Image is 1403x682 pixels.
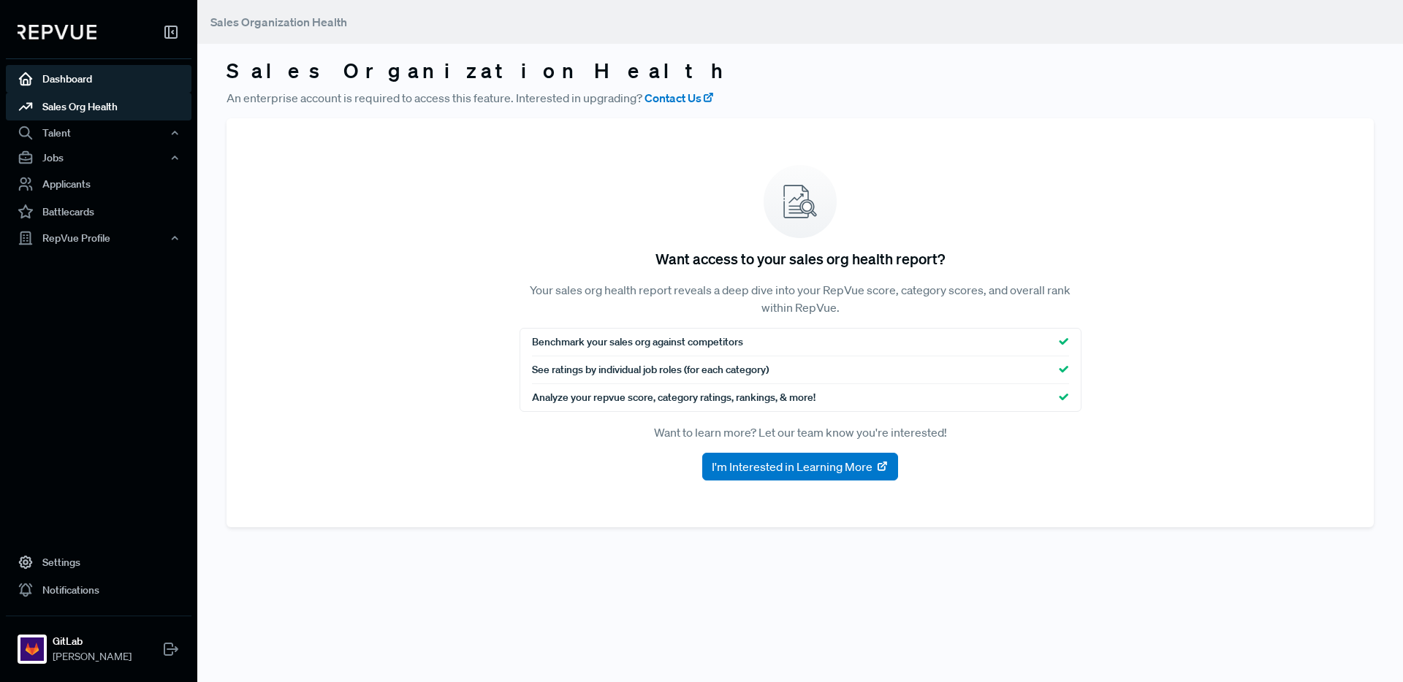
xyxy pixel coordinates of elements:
[53,634,132,649] strong: GitLab
[6,576,191,604] a: Notifications
[532,390,815,405] span: Analyze your repvue score, category ratings, rankings, & more!
[712,458,872,475] span: I'm Interested in Learning More
[6,548,191,576] a: Settings
[6,616,191,670] a: GitLabGitLab[PERSON_NAME]
[532,362,769,378] span: See ratings by individual job roles (for each category)
[532,334,743,350] span: Benchmark your sales org against competitors
[6,226,191,250] button: RepVue Profile
[6,198,191,226] a: Battlecards
[702,453,898,480] button: I'm Interested in Learning More
[6,93,191,120] a: Sales Org Health
[6,120,191,145] button: Talent
[6,145,191,170] button: Jobs
[227,89,1374,107] p: An enterprise account is required to access this feature. Interested in upgrading?
[53,649,132,664] span: [PERSON_NAME]
[210,15,347,29] span: Sales Organization Health
[6,170,191,198] a: Applicants
[655,250,945,267] h5: Want access to your sales org health report?
[18,25,96,39] img: RepVue
[20,637,44,661] img: GitLab
[645,89,715,107] a: Contact Us
[520,424,1081,441] p: Want to learn more? Let our team know you're interested!
[6,65,191,93] a: Dashboard
[227,58,1374,83] h3: Sales Organization Health
[520,281,1081,316] p: Your sales org health report reveals a deep dive into your RepVue score, category scores, and ove...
